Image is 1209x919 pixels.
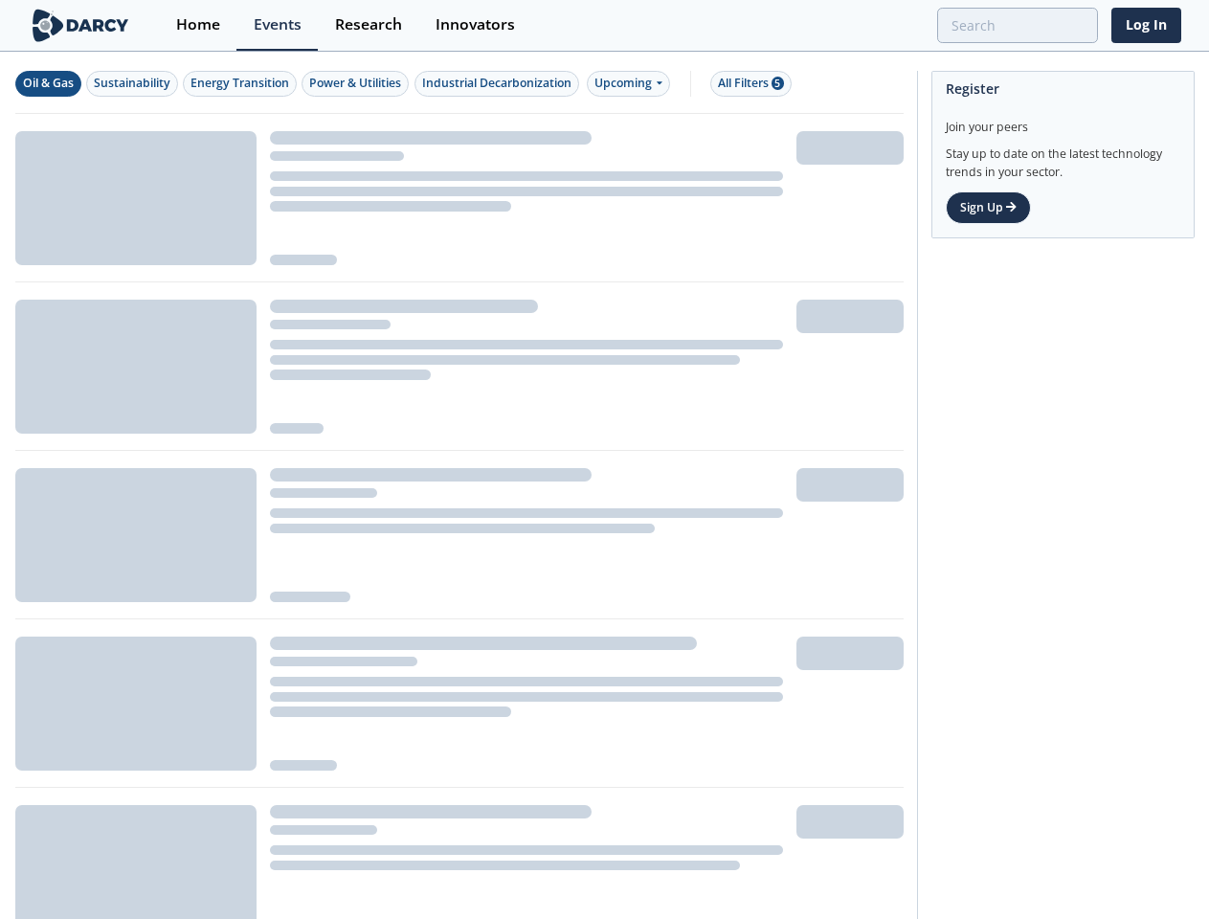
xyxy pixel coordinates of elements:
div: Events [254,17,302,33]
div: Register [946,72,1180,105]
div: Research [335,17,402,33]
div: Oil & Gas [23,75,74,92]
button: Industrial Decarbonization [414,71,579,97]
div: Industrial Decarbonization [422,75,571,92]
button: Sustainability [86,71,178,97]
div: Stay up to date on the latest technology trends in your sector. [946,136,1180,181]
div: Join your peers [946,105,1180,136]
a: Log In [1111,8,1181,43]
div: Energy Transition [190,75,289,92]
div: Sustainability [94,75,170,92]
div: Home [176,17,220,33]
button: Power & Utilities [302,71,409,97]
button: Energy Transition [183,71,297,97]
img: logo-wide.svg [29,9,133,42]
span: 5 [772,77,784,90]
button: All Filters 5 [710,71,792,97]
input: Advanced Search [937,8,1098,43]
div: Power & Utilities [309,75,401,92]
div: Upcoming [587,71,670,97]
button: Oil & Gas [15,71,81,97]
div: Innovators [436,17,515,33]
a: Sign Up [946,191,1031,224]
div: All Filters [718,75,784,92]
